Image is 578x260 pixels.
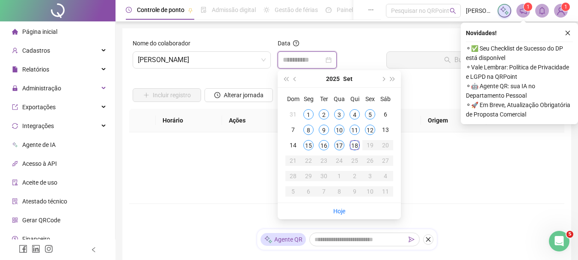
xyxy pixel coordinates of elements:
[12,66,18,72] span: file
[22,104,56,111] span: Exportações
[350,140,360,150] div: 18
[466,6,492,15] span: [PERSON_NAME]
[561,3,570,11] sup: Atualize o seu contato no menu Meus Dados
[316,122,332,137] td: 2025-09-09
[303,125,314,135] div: 8
[301,168,316,184] td: 2025-09-29
[281,70,290,87] button: super-prev-year
[409,236,415,242] span: send
[332,184,347,199] td: 2025-10-08
[365,155,375,166] div: 26
[326,70,340,87] button: year panel
[303,155,314,166] div: 22
[12,85,18,91] span: lock
[466,100,573,119] span: ⚬ 🚀 Em Breve, Atualização Obrigatória de Proposta Comercial
[332,168,347,184] td: 2025-10-01
[222,109,281,132] th: Ações
[288,125,298,135] div: 7
[347,91,362,107] th: Qui
[156,109,222,132] th: Horário
[316,168,332,184] td: 2025-09-30
[319,125,329,135] div: 9
[319,155,329,166] div: 23
[22,217,60,224] span: Gerar QRCode
[425,236,431,242] span: close
[290,70,300,87] button: prev-year
[378,137,393,153] td: 2025-09-20
[566,231,573,238] span: 5
[334,140,344,150] div: 17
[565,30,571,36] span: close
[466,63,573,81] span: ⚬ Vale Lembrar: Política de Privacidade e LGPD na QRPoint
[378,184,393,199] td: 2025-10-11
[22,141,56,148] span: Agente de IA
[12,29,18,35] span: home
[500,6,509,15] img: sparkle-icon.fc2bf0ac1784a2077858766a79e2daf3.svg
[334,171,344,181] div: 1
[301,122,316,137] td: 2025-09-08
[319,109,329,120] div: 2
[378,107,393,122] td: 2025-09-06
[301,137,316,153] td: 2025-09-15
[519,7,527,15] span: notification
[380,109,391,120] div: 6
[362,122,378,137] td: 2025-09-12
[421,109,486,132] th: Origem
[319,171,329,181] div: 30
[285,122,301,137] td: 2025-09-07
[12,217,18,223] span: qrcode
[316,137,332,153] td: 2025-09-16
[380,125,391,135] div: 13
[205,93,273,99] a: Alterar jornada
[347,168,362,184] td: 2025-10-02
[527,4,530,10] span: 1
[285,137,301,153] td: 2025-09-14
[332,153,347,168] td: 2025-09-24
[12,161,18,167] span: api
[288,171,298,181] div: 28
[378,91,393,107] th: Sáb
[337,6,370,13] span: Painel do DP
[316,107,332,122] td: 2025-09-02
[319,140,329,150] div: 16
[22,47,50,54] span: Cadastros
[285,107,301,122] td: 2025-08-31
[347,153,362,168] td: 2025-09-25
[301,153,316,168] td: 2025-09-22
[139,173,554,183] div: Não há dados
[334,109,344,120] div: 3
[334,155,344,166] div: 24
[350,109,360,120] div: 4
[466,81,573,100] span: ⚬ 🤖 Agente QR: sua IA no Departamento Pessoal
[285,153,301,168] td: 2025-09-21
[365,171,375,181] div: 3
[12,123,18,129] span: sync
[22,236,50,242] span: Financeiro
[350,155,360,166] div: 25
[538,7,546,15] span: bell
[301,91,316,107] th: Seg
[12,48,18,54] span: user-add
[365,125,375,135] div: 12
[12,179,18,185] span: audit
[301,107,316,122] td: 2025-09-01
[303,140,314,150] div: 15
[205,88,273,102] button: Alterar jornada
[326,7,332,13] span: dashboard
[362,184,378,199] td: 2025-10-10
[554,4,567,17] img: 30814
[22,123,54,129] span: Integrações
[378,168,393,184] td: 2025-10-04
[12,198,18,204] span: solution
[303,109,314,120] div: 1
[333,208,345,215] a: Hoje
[362,137,378,153] td: 2025-09-19
[288,186,298,197] div: 5
[347,107,362,122] td: 2025-09-04
[285,91,301,107] th: Dom
[264,7,270,13] span: sun
[365,140,375,150] div: 19
[126,7,132,13] span: clock-circle
[201,7,207,13] span: file-done
[278,40,290,47] span: Data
